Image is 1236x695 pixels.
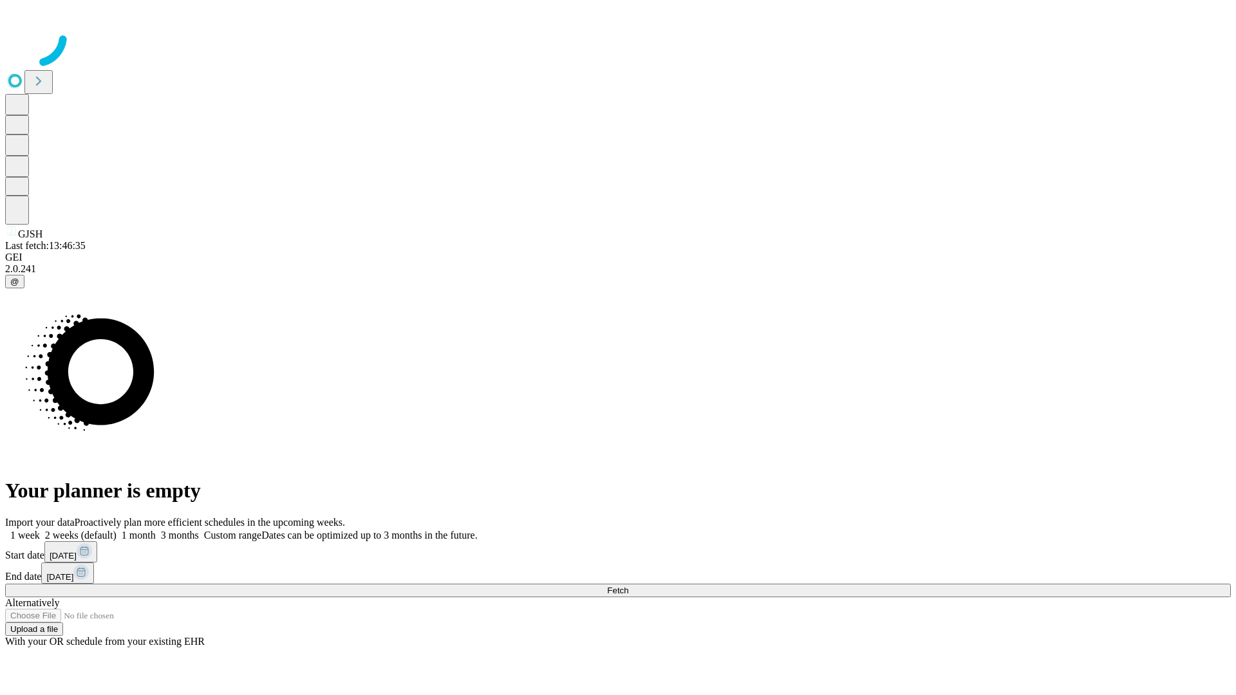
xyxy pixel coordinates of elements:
[5,263,1231,275] div: 2.0.241
[5,275,24,288] button: @
[41,562,94,584] button: [DATE]
[5,622,63,636] button: Upload a file
[122,530,156,541] span: 1 month
[10,530,40,541] span: 1 week
[5,636,205,647] span: With your OR schedule from your existing EHR
[5,240,86,251] span: Last fetch: 13:46:35
[46,572,73,582] span: [DATE]
[5,252,1231,263] div: GEI
[45,530,117,541] span: 2 weeks (default)
[5,562,1231,584] div: End date
[5,584,1231,597] button: Fetch
[607,586,628,595] span: Fetch
[50,551,77,561] span: [DATE]
[261,530,477,541] span: Dates can be optimized up to 3 months in the future.
[5,541,1231,562] div: Start date
[204,530,261,541] span: Custom range
[161,530,199,541] span: 3 months
[44,541,97,562] button: [DATE]
[10,277,19,286] span: @
[5,517,75,528] span: Import your data
[5,479,1231,503] h1: Your planner is empty
[18,228,42,239] span: GJSH
[75,517,345,528] span: Proactively plan more efficient schedules in the upcoming weeks.
[5,597,59,608] span: Alternatively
